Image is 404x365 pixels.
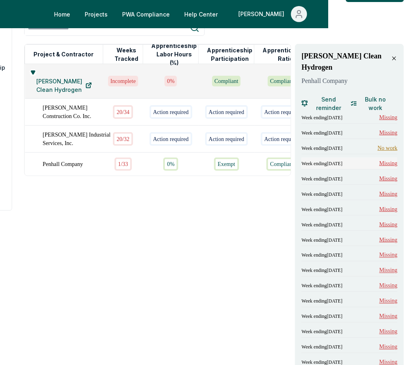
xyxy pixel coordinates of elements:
span: Bulk no work [360,95,392,112]
span: Send reminder [311,95,346,112]
a: PWA Compliance [116,6,176,22]
button: Project & Contractor [32,46,95,62]
span: Week ending [DATE] [302,268,342,274]
button: Apprenticeship Labor Hours (%) [150,46,198,62]
div: Action required [150,105,192,118]
span: Missing [379,129,398,137]
div: 0 % [165,76,177,87]
button: [PERSON_NAME] [232,6,314,22]
span: Week ending [DATE] [302,176,342,182]
span: Week ending [DATE] [302,160,342,167]
span: Week ending [DATE] [302,313,342,320]
span: Missing [379,312,398,321]
div: 1 / 33 [115,158,132,171]
p: Penhall Company [302,76,391,86]
span: Week ending [DATE] [302,329,342,335]
a: Projects [78,6,114,22]
span: No work [378,144,398,152]
span: Missing [379,174,398,183]
span: Week ending [DATE] [302,298,342,305]
a: Help Center [178,6,224,22]
div: Action required [150,132,192,145]
button: Send reminder [302,95,346,112]
button: Bulk no work [351,95,392,112]
h3: [PERSON_NAME] Clean Hydrogen [302,50,391,73]
div: Compliant [212,76,241,86]
span: Missing [379,190,398,198]
div: [PERSON_NAME] Industrial Services, Inc. [43,131,111,147]
div: Action required [261,105,304,118]
div: 20 / 34 [113,105,133,118]
span: Missing [379,205,398,214]
span: Missing [379,113,398,122]
span: Week ending [DATE] [302,145,342,151]
div: Exempt [214,158,239,171]
span: Missing [379,159,398,168]
a: Home [48,6,77,22]
a: [PERSON_NAME] Clean Hydrogen [30,77,98,93]
span: Missing [379,266,398,275]
span: Week ending [DATE] [302,222,342,228]
span: Week ending [DATE] [302,206,342,213]
button: Apprenticeship Ratio [261,46,310,62]
span: Missing [379,328,398,336]
div: Penhall Company [43,160,111,168]
span: Missing [379,282,398,290]
span: Missing [379,297,398,305]
nav: Main [48,6,320,22]
span: Missing [379,251,398,259]
div: Incomplete [108,76,138,86]
div: Action required [205,132,248,145]
span: Week ending [DATE] [302,130,342,136]
div: 20 / 32 [113,132,133,145]
span: Week ending [DATE] [302,191,342,197]
span: Missing [379,343,398,351]
div: 0% [163,158,178,171]
span: Week ending [DATE] [302,252,342,259]
button: Apprenticeship Participation [206,46,254,62]
span: Week ending [DATE] [302,344,342,350]
div: [PERSON_NAME] Construction Co. Inc. [43,104,111,120]
div: Compliant [267,158,298,171]
span: Week ending [DATE] [302,283,342,289]
span: Week ending [DATE] [302,114,342,121]
span: Week ending [DATE] [302,237,342,243]
div: Action required [261,132,304,145]
button: Weeks Tracked [110,46,143,62]
div: [PERSON_NAME] [239,6,288,22]
span: Missing [379,236,398,244]
div: Action required [205,105,248,118]
div: Compliant [268,76,296,87]
span: Missing [379,220,398,229]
